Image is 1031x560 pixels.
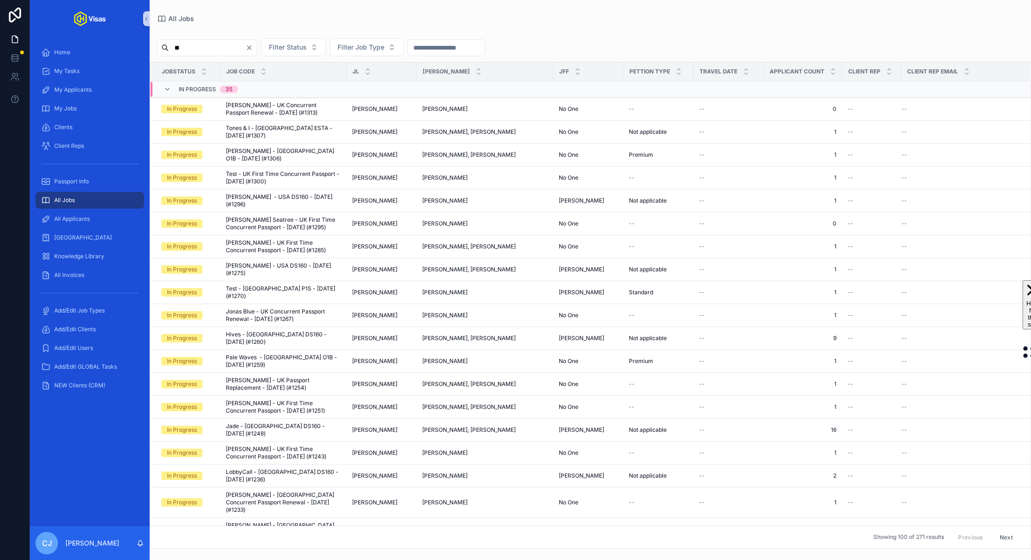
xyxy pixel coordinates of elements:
span: -- [901,243,907,250]
a: -- [848,197,895,204]
span: [PERSON_NAME] [352,357,397,365]
span: Add/Edit Clients [54,326,96,333]
a: 1 [769,289,836,296]
span: [PERSON_NAME] [559,197,604,204]
span: -- [901,174,907,182]
span: In Progress [179,86,216,93]
span: -- [901,266,907,273]
a: Standard [629,289,688,296]
span: All Jobs [168,14,194,23]
a: 0 [769,105,836,113]
div: scrollable content [30,37,150,406]
span: -- [901,105,907,113]
span: Premium [629,357,653,365]
span: 1 [769,197,836,204]
div: In Progress [167,265,197,274]
a: -- [901,105,1018,113]
div: In Progress [167,288,197,297]
span: -- [629,105,634,113]
span: All Jobs [54,196,75,204]
span: 1 [769,128,836,136]
a: Not applicable [629,335,688,342]
a: My Tasks [36,63,144,80]
span: Test - UK First Time Concurrent Passport - [DATE] (#1300) [226,170,341,185]
span: Tones & I - [GEOGRAPHIC_DATA] ESTA - [DATE] (#1307) [226,124,341,139]
button: Clear [245,44,257,51]
a: [PERSON_NAME] - USA DS160 - [DATE] (#1296) [226,193,341,208]
span: -- [699,220,705,227]
a: -- [848,151,895,159]
span: [PERSON_NAME] [352,151,397,159]
a: Not applicable [629,266,688,273]
span: -- [629,312,634,319]
a: 1 [769,312,836,319]
a: In Progress [161,242,215,251]
a: In Progress [161,334,215,342]
div: In Progress [167,334,197,342]
div: In Progress [167,128,197,136]
div: In Progress [167,174,197,182]
span: 1 [769,380,836,388]
a: -- [629,105,688,113]
span: -- [629,220,634,227]
a: 1 [769,151,836,159]
a: No One [559,380,618,388]
a: NEW Clients (CRM) [36,377,144,394]
span: -- [848,266,853,273]
a: [PERSON_NAME] [559,266,618,273]
span: [PERSON_NAME] [422,357,468,365]
span: Clients [54,124,72,131]
span: All Invoices [54,271,84,279]
a: Pale Waves - [GEOGRAPHIC_DATA] O1B - [DATE] (#1259) [226,354,341,369]
span: -- [901,335,907,342]
a: [PERSON_NAME] [352,128,411,136]
span: [PERSON_NAME] [422,220,468,227]
span: [PERSON_NAME] [352,243,397,250]
span: Filter Status [269,43,307,52]
a: My Applicants [36,81,144,98]
span: -- [699,357,705,365]
span: No One [559,151,578,159]
a: In Progress [161,288,215,297]
div: In Progress [167,380,197,388]
a: In Progress [161,311,215,320]
a: In Progress [161,219,215,228]
a: In Progress [161,151,215,159]
span: [PERSON_NAME] [352,289,397,296]
span: -- [901,357,907,365]
a: -- [699,312,758,319]
span: Not applicable [629,128,667,136]
a: Jonas Blue - UK Concurrent Passport Renewal - [DATE] (#1267) [226,308,341,323]
span: Not applicable [629,266,667,273]
span: Add/Edit Users [54,344,93,352]
span: -- [848,243,853,250]
span: Premium [629,151,653,159]
a: [PERSON_NAME] [422,312,548,319]
a: Premium [629,151,688,159]
a: [PERSON_NAME] [422,197,548,204]
a: No One [559,357,618,365]
a: -- [699,105,758,113]
a: [PERSON_NAME] [352,266,411,273]
span: No One [559,105,578,113]
a: -- [699,357,758,365]
a: -- [699,289,758,296]
a: [PERSON_NAME] [559,335,618,342]
span: -- [629,174,634,182]
span: Add/Edit Job Types [54,307,105,314]
a: -- [848,220,895,227]
a: -- [629,220,688,227]
a: 1 [769,174,836,182]
span: -- [848,357,853,365]
a: My Jobs [36,100,144,117]
a: Test - [GEOGRAPHIC_DATA] P1S - [DATE] (#1270) [226,285,341,300]
a: Not applicable [629,197,688,204]
span: [PERSON_NAME], [PERSON_NAME] [422,266,516,273]
span: -- [699,335,705,342]
span: -- [848,151,853,159]
a: Add/Edit Job Types [36,302,144,319]
span: 0 [769,220,836,227]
